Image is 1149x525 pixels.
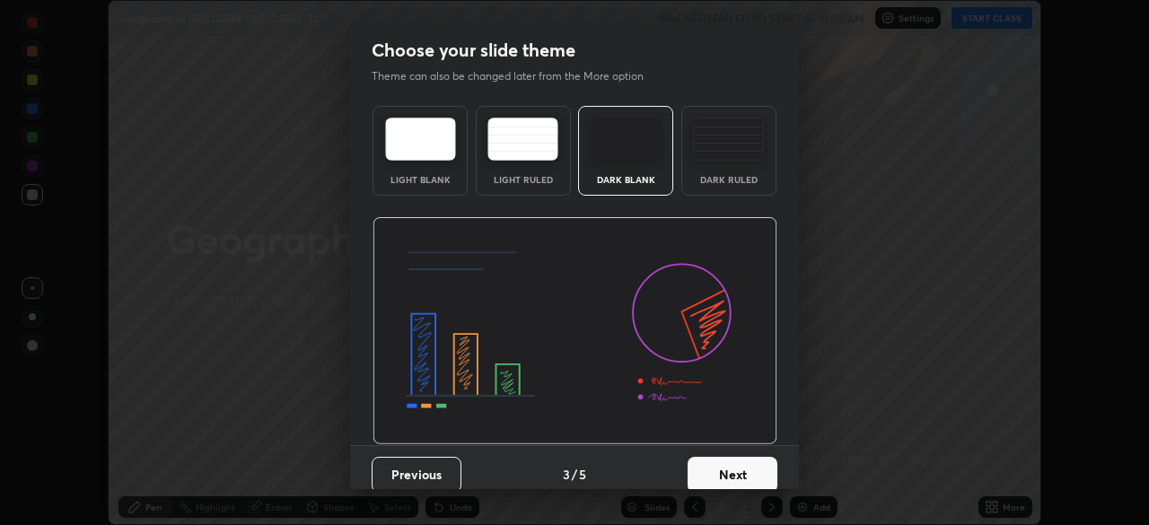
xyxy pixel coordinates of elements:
p: Theme can also be changed later from the More option [372,68,662,84]
div: Light Ruled [487,175,559,184]
h2: Choose your slide theme [372,39,575,62]
button: Previous [372,457,461,493]
img: darkTheme.f0cc69e5.svg [591,118,662,161]
img: lightRuledTheme.5fabf969.svg [487,118,558,161]
img: darkRuledTheme.de295e13.svg [693,118,764,161]
div: Dark Ruled [693,175,765,184]
img: lightTheme.e5ed3b09.svg [385,118,456,161]
h4: 5 [579,465,586,484]
h4: 3 [563,465,570,484]
h4: / [572,465,577,484]
div: Light Blank [384,175,456,184]
img: darkThemeBanner.d06ce4a2.svg [373,217,777,445]
button: Next [688,457,777,493]
div: Dark Blank [590,175,662,184]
